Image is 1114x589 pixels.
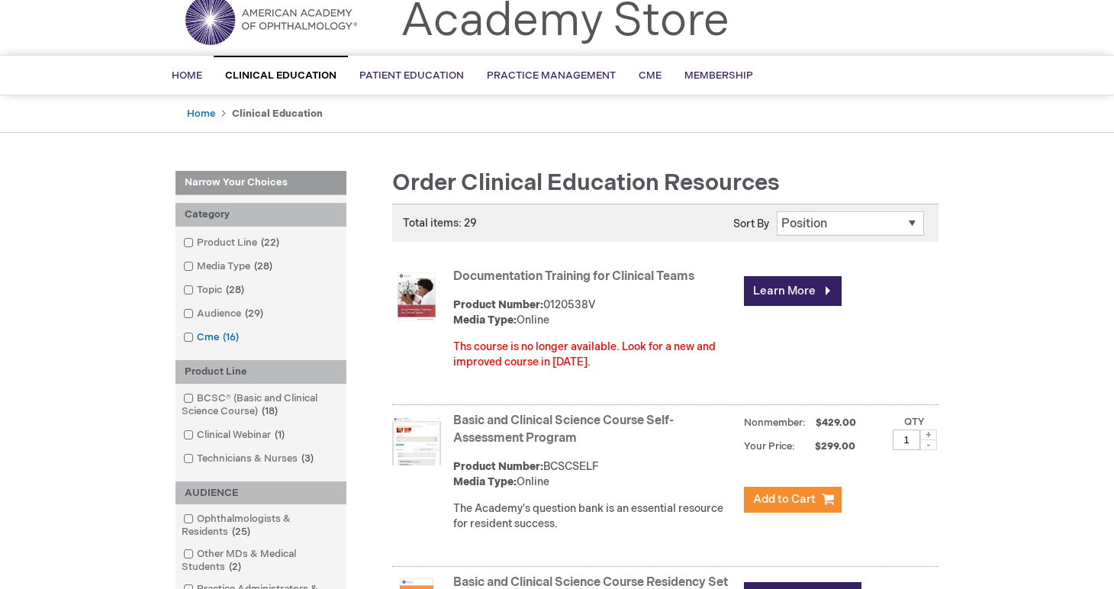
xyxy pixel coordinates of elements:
[392,417,441,465] img: Basic and Clinical Science Course Self-Assessment Program
[744,414,806,433] strong: Nonmember:
[453,298,543,311] strong: Product Number:
[813,417,858,429] span: $429.00
[257,237,283,249] span: 22
[744,276,842,306] a: Learn More
[179,428,291,443] a: Clinical Webinar1
[744,487,842,513] button: Add to Cart
[225,69,336,82] span: Clinical Education
[453,501,736,532] div: The Academy's question bank is an essential resource for resident success.
[392,272,441,321] img: Documentation Training for Clinical Teams
[175,481,346,505] div: AUDIENCE
[453,298,736,328] div: 0120538V Online
[179,330,245,345] a: Cme16
[172,69,202,82] span: Home
[175,171,346,195] strong: Narrow Your Choices
[359,69,464,82] span: Patient Education
[179,512,343,539] a: Ophthalmologists & Residents25
[175,203,346,227] div: Category
[893,430,920,450] input: Qty
[241,307,267,320] span: 29
[753,492,816,507] span: Add to Cart
[179,391,343,419] a: BCSC® (Basic and Clinical Science Course)18
[453,314,517,327] strong: Media Type:
[179,236,285,250] a: Product Line22
[453,414,674,446] a: Basic and Clinical Science Course Self-Assessment Program
[453,459,736,490] div: BCSCSELF Online
[179,547,343,575] a: Other MDs & Medical Students2
[403,217,477,230] span: Total items: 29
[179,307,269,321] a: Audience29
[298,452,317,465] span: 3
[684,69,753,82] span: Membership
[187,108,215,120] a: Home
[179,283,250,298] a: Topic28
[453,475,517,488] strong: Media Type:
[228,526,254,538] span: 25
[904,416,925,428] label: Qty
[487,69,616,82] span: Practice Management
[258,405,282,417] span: 18
[232,108,323,120] strong: Clinical Education
[222,284,248,296] span: 28
[744,440,795,452] strong: Your Price:
[179,452,320,466] a: Technicians & Nurses3
[453,269,694,284] a: Documentation Training for Clinical Teams
[250,260,276,272] span: 28
[453,460,543,473] strong: Product Number:
[733,217,769,230] label: Sort By
[225,561,245,573] span: 2
[639,69,662,82] span: CME
[179,259,278,274] a: Media Type28
[797,440,858,452] span: $299.00
[392,169,780,197] span: Order Clinical Education Resources
[175,360,346,384] div: Product Line
[453,340,716,369] font: Ths course is no longer available. Look for a new and improved course in [DATE].
[219,331,243,343] span: 16
[271,429,288,441] span: 1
